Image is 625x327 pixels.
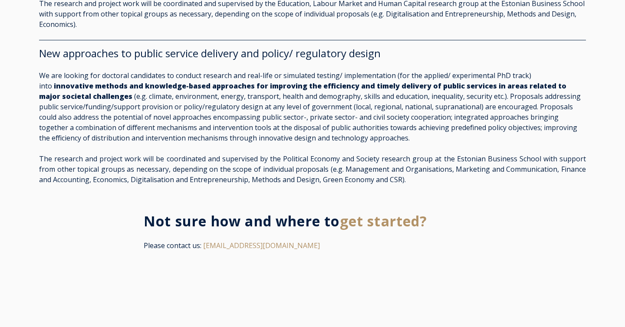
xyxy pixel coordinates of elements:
h3: Not sure how and where to [144,213,481,230]
a: [EMAIL_ADDRESS][DOMAIN_NAME] [203,241,320,250]
strong: innovative methods and knowledge-based approaches for improving the efficiency and timely deliver... [39,81,566,101]
span: get started? [340,212,428,230]
p: The research and project work will be coordinated and supervised by the Political Economy and Soc... [39,154,586,185]
h2: New approaches to public service delivery and policy/ regulatory design [39,47,586,60]
p: We are looking for doctoral candidates to conduct research and real-life or simulated testing/ im... [39,70,586,143]
p: Please contact us: [144,240,481,251]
